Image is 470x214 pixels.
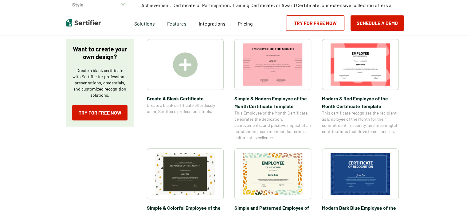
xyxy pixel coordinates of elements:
[286,15,344,31] a: Try for Free Now
[238,21,253,26] span: Pricing
[167,19,186,27] span: Features
[134,19,155,27] span: Solutions
[322,95,399,110] span: Modern & Red Employee of the Month Certificate Template
[322,39,399,141] a: Modern & Red Employee of the Month Certificate TemplateModern & Red Employee of the Month Certifi...
[234,39,311,141] a: Simple & Modern Employee of the Month Certificate TemplateSimple & Modern Employee of the Month C...
[243,153,303,195] img: Simple and Patterned Employee of the Month Certificate Template
[147,95,224,102] span: Create A Blank Certificate
[331,153,390,195] img: Modern Dark Blue Employee of the Month Certificate Template
[322,110,399,135] span: This certificate recognizes the recipient as Employee of the Month for their commitment, reliabil...
[72,45,127,61] p: Want to create your own design?
[147,102,224,115] span: Create a blank certificate effortlessly using Sertifier’s professional tools.
[72,105,127,120] a: Try for Free Now
[72,67,127,98] p: Create a blank certificate with Sertifier for professional presentations, credentials, and custom...
[155,153,215,195] img: Simple & Colorful Employee of the Month Certificate Template
[173,52,198,77] img: Create A Blank Certificate
[66,19,101,26] img: Sertifier | Digital Credentialing Platform
[238,19,253,27] a: Pricing
[331,43,390,86] img: Modern & Red Employee of the Month Certificate Template
[234,110,311,141] span: This Employee of the Month Certificate celebrates the dedication, achievements, and positive impa...
[234,95,311,110] span: Simple & Modern Employee of the Month Certificate Template
[243,43,303,86] img: Simple & Modern Employee of the Month Certificate Template
[439,184,470,214] iframe: Chat Widget
[199,19,225,27] a: Integrations
[199,21,225,26] span: Integrations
